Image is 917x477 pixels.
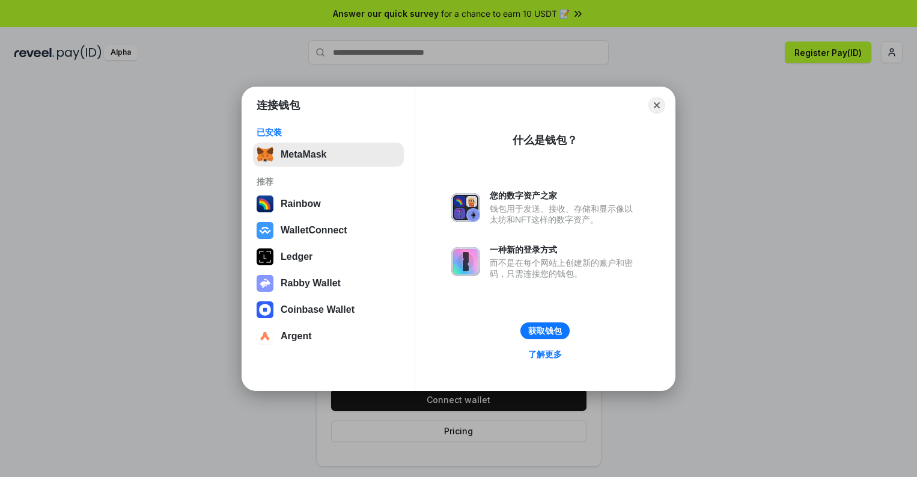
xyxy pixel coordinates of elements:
div: 已安装 [257,127,400,138]
div: 而不是在每个网站上创建新的账户和密码，只需连接您的钱包。 [490,257,639,279]
div: Ledger [281,251,312,262]
button: WalletConnect [253,218,404,242]
div: MetaMask [281,149,326,160]
div: Coinbase Wallet [281,304,355,315]
img: svg+xml,%3Csvg%20fill%3D%22none%22%20height%3D%2233%22%20viewBox%3D%220%200%2035%2033%22%20width%... [257,146,273,163]
div: 钱包用于发送、接收、存储和显示像以太坊和NFT这样的数字资产。 [490,203,639,225]
button: MetaMask [253,143,404,167]
img: svg+xml,%3Csvg%20width%3D%2228%22%20height%3D%2228%22%20viewBox%3D%220%200%2028%2028%22%20fill%3D... [257,222,273,239]
div: 一种新的登录方式 [490,244,639,255]
div: Argent [281,331,312,342]
button: 获取钱包 [520,322,570,339]
img: svg+xml,%3Csvg%20xmlns%3D%22http%3A%2F%2Fwww.w3.org%2F2000%2Fsvg%22%20fill%3D%22none%22%20viewBox... [257,275,273,292]
h1: 连接钱包 [257,98,300,112]
button: Coinbase Wallet [253,298,404,322]
div: 推荐 [257,176,400,187]
img: svg+xml,%3Csvg%20xmlns%3D%22http%3A%2F%2Fwww.w3.org%2F2000%2Fsvg%22%20fill%3D%22none%22%20viewBox... [451,247,480,276]
button: Ledger [253,245,404,269]
img: svg+xml,%3Csvg%20width%3D%22120%22%20height%3D%22120%22%20viewBox%3D%220%200%20120%20120%22%20fil... [257,195,273,212]
img: svg+xml,%3Csvg%20xmlns%3D%22http%3A%2F%2Fwww.w3.org%2F2000%2Fsvg%22%20fill%3D%22none%22%20viewBox... [451,193,480,222]
div: 了解更多 [528,349,562,360]
div: 获取钱包 [528,325,562,336]
button: Rainbow [253,192,404,216]
img: svg+xml,%3Csvg%20xmlns%3D%22http%3A%2F%2Fwww.w3.org%2F2000%2Fsvg%22%20width%3D%2228%22%20height%3... [257,248,273,265]
div: Rainbow [281,198,321,209]
button: Rabby Wallet [253,271,404,295]
img: svg+xml,%3Csvg%20width%3D%2228%22%20height%3D%2228%22%20viewBox%3D%220%200%2028%2028%22%20fill%3D... [257,301,273,318]
img: svg+xml,%3Csvg%20width%3D%2228%22%20height%3D%2228%22%20viewBox%3D%220%200%2028%2028%22%20fill%3D... [257,328,273,345]
a: 了解更多 [521,346,569,362]
button: Close [648,97,665,114]
div: Rabby Wallet [281,278,341,289]
div: 什么是钱包？ [513,133,577,147]
button: Argent [253,324,404,348]
div: WalletConnect [281,225,347,236]
div: 您的数字资产之家 [490,190,639,201]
